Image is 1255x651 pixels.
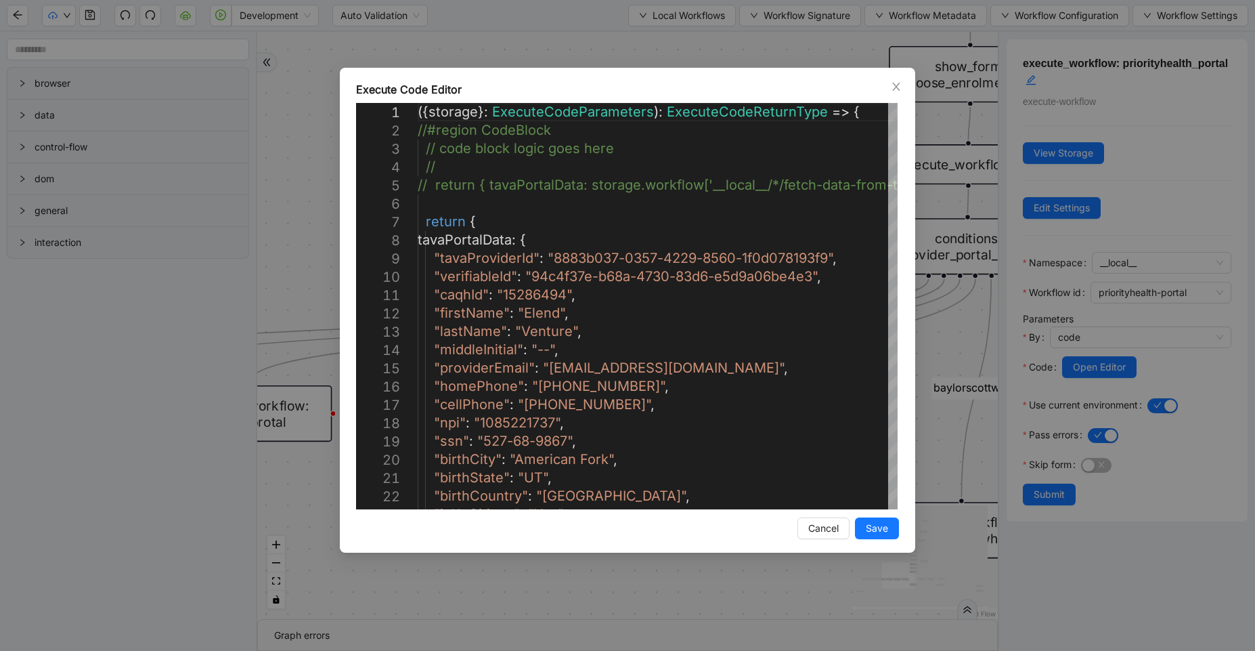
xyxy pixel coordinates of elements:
[356,122,400,140] div: 2
[515,323,577,339] span: "Venture"
[832,104,850,120] span: =>
[520,232,526,248] span: {
[532,378,665,394] span: "[PHONE_NUMBER]"
[517,268,521,285] span: :
[356,451,400,469] div: 20
[548,250,833,266] span: "8883b037-0357-4229-8560-1f0d078193f9"
[571,287,575,303] span: ,
[489,287,493,303] span: :
[524,378,528,394] span: :
[356,341,400,360] div: 14
[866,521,888,536] span: Save
[469,433,473,449] span: :
[434,469,510,486] span: "birthState"
[518,396,651,413] span: "[PHONE_NUMBER]"
[854,104,860,120] span: {
[528,506,563,522] span: "Yes"
[525,268,817,285] span: "94c4f37e-b68a-4730-83d6-e5d9a06be4e3"
[356,250,400,268] div: 9
[554,341,558,358] span: ,
[729,177,1051,193] span: ocal__/*/fetch-data-from-tava-portal'].tavaPortalD
[540,250,544,266] span: :
[356,195,400,213] div: 6
[434,488,528,504] span: "birthCountry"
[434,341,523,358] span: "middleInitial"
[434,433,469,449] span: "ssn"
[797,518,850,539] button: Cancel
[523,341,527,358] span: :
[356,287,400,305] div: 11
[560,415,564,431] span: ,
[434,506,520,522] span: "isUsCitizen"
[565,305,569,321] span: ,
[434,268,517,285] span: "verifiableId"
[356,140,400,159] div: 3
[535,360,539,376] span: :
[356,396,400,415] div: 17
[426,159,435,175] span: //
[356,159,400,177] div: 4
[356,213,400,232] div: 7
[428,104,478,120] span: storage
[572,433,576,449] span: ,
[528,488,532,504] span: :
[356,506,400,524] div: 23
[356,177,400,195] div: 5
[492,104,654,120] span: ExecuteCodeParameters
[434,250,540,266] span: "tavaProviderId"
[817,268,821,285] span: ,
[497,287,571,303] span: "15286494"
[512,232,516,248] span: :
[891,81,902,92] span: close
[356,415,400,433] div: 18
[356,360,400,378] div: 15
[808,521,839,536] span: Cancel
[356,268,400,287] div: 10
[667,104,828,120] span: ExecuteCodeReturnType
[418,177,729,193] span: // return { tavaPortalData: storage.workflow['__l
[470,213,476,230] span: {
[784,360,788,376] span: ,
[477,433,572,449] span: "527-68-9867"
[510,396,514,413] span: :
[356,433,400,451] div: 19
[889,79,904,94] button: Close
[518,469,548,486] span: "UT"
[855,518,899,539] button: Save
[434,415,466,431] span: "npi"
[478,104,488,120] span: }:
[356,488,400,506] div: 22
[418,232,512,248] span: tavaPortalData
[548,469,552,486] span: ,
[356,323,400,341] div: 13
[418,122,551,138] span: //#region CodeBlock
[426,140,614,156] span: // code block logic goes here
[434,378,524,394] span: "homePhone"
[518,305,565,321] span: "Elend"
[434,287,489,303] span: "caqhId"
[426,213,466,230] span: return
[613,451,617,467] span: ,
[563,506,567,522] span: ,
[474,415,560,431] span: "1085221737"
[356,469,400,488] div: 21
[434,396,510,413] span: "cellPhone"
[356,81,899,98] div: Execute Code Editor
[356,104,400,122] div: 1
[418,104,428,120] span: ({
[507,323,511,339] span: :
[686,488,690,504] span: ,
[356,378,400,396] div: 16
[510,451,613,467] span: "American Fork"
[510,305,514,321] span: :
[665,378,669,394] span: ,
[434,360,535,376] span: "providerEmail"
[356,232,400,250] div: 8
[520,506,524,522] span: :
[543,360,784,376] span: "[EMAIL_ADDRESS][DOMAIN_NAME]"
[466,415,470,431] span: :
[651,396,655,413] span: ,
[531,341,554,358] span: "--"
[434,451,502,467] span: "birthCity"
